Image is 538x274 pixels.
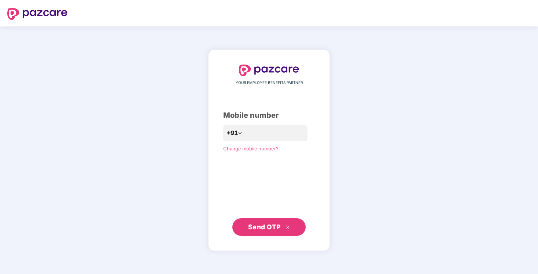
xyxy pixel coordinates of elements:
[223,146,279,151] a: Change mobile number?
[238,131,242,135] span: down
[7,8,67,20] img: logo
[236,80,303,86] span: YOUR EMPLOYEE BENEFITS PARTNER
[239,65,299,76] img: logo
[285,225,290,230] span: double-right
[223,110,315,121] div: Mobile number
[248,223,281,231] span: Send OTP
[232,218,306,236] button: Send OTPdouble-right
[227,128,238,138] span: +91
